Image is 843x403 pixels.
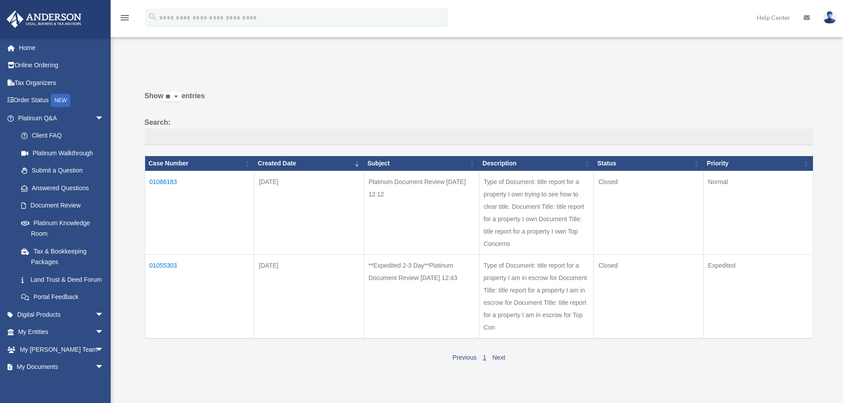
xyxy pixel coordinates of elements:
a: menu [119,15,130,23]
input: Search: [145,129,813,146]
a: Answered Questions [12,179,108,197]
a: Platinum Q&Aarrow_drop_down [6,109,113,127]
a: Submit a Question [12,162,113,180]
span: arrow_drop_down [95,109,113,127]
th: Case Number: activate to sort column ascending [145,156,254,171]
a: Tax Organizers [6,74,117,92]
td: 01055303 [145,254,254,338]
td: Expedited [703,254,813,338]
td: **Expedited 2-3 Day**Platinum Document Review [DATE] 12:43 [364,254,479,338]
a: My Documentsarrow_drop_down [6,358,117,376]
a: 1 [483,354,486,361]
img: Anderson Advisors Platinum Portal [4,11,84,28]
a: Order StatusNEW [6,92,117,110]
td: Closed [594,171,704,254]
td: 01086183 [145,171,254,254]
a: Portal Feedback [12,288,113,306]
th: Status: activate to sort column ascending [594,156,704,171]
a: Next [493,354,505,361]
i: search [148,12,158,22]
a: Online Ordering [6,57,117,74]
td: [DATE] [254,254,364,338]
th: Created Date: activate to sort column ascending [254,156,364,171]
a: Document Review [12,197,113,215]
a: Land Trust & Deed Forum [12,271,113,288]
td: Platinum Document Review [DATE] 12:12 [364,171,479,254]
a: Platinum Walkthrough [12,144,113,162]
td: [DATE] [254,171,364,254]
span: arrow_drop_down [95,306,113,324]
th: Subject: activate to sort column ascending [364,156,479,171]
a: Home [6,39,117,57]
a: My [PERSON_NAME] Teamarrow_drop_down [6,341,117,358]
span: arrow_drop_down [95,323,113,342]
th: Description: activate to sort column ascending [479,156,593,171]
a: Previous [452,354,476,361]
span: arrow_drop_down [95,358,113,376]
a: Client FAQ [12,127,113,145]
label: Search: [145,116,813,146]
td: Normal [703,171,813,254]
a: Tax & Bookkeeping Packages [12,242,113,271]
i: menu [119,12,130,23]
a: My Entitiesarrow_drop_down [6,323,117,341]
div: NEW [51,94,70,107]
td: Type of Document: title report for a property I am in escrow for Document Title: title report for... [479,254,593,338]
a: Platinum Knowledge Room [12,214,113,242]
td: Closed [594,254,704,338]
td: Type of Document: title report for a property I own trying to see how to clear title. Document Ti... [479,171,593,254]
a: Digital Productsarrow_drop_down [6,306,117,323]
span: arrow_drop_down [95,341,113,359]
label: Show entries [145,90,813,111]
select: Showentries [163,92,181,102]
